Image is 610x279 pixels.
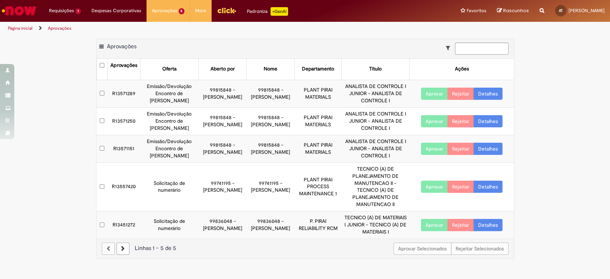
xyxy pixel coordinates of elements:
td: PLANT PIRAI MATERIALS [295,80,342,107]
div: Título [369,65,382,73]
td: 99815848 - [PERSON_NAME] [247,135,295,162]
a: Rascunhos [497,8,529,14]
img: click_logo_yellow_360x200.png [217,5,236,16]
td: 99815848 - [PERSON_NAME] [247,80,295,107]
td: 99815848 - [PERSON_NAME] [198,135,247,162]
button: Rejeitar [447,219,474,231]
td: ANALISTA DE CONTROLE I JUNIOR - ANALISTA DE CONTROLE I [341,107,409,135]
td: 99815848 - [PERSON_NAME] [198,80,247,107]
td: R13571250 [107,107,140,135]
a: Detalhes [473,143,502,155]
td: Solicitação de numerário [140,162,198,211]
td: PLANT PIRAI PROCESS MAINTENANCE 1 [295,162,342,211]
a: Detalhes [473,219,502,231]
button: Rejeitar [447,88,474,100]
td: TECNICO (A) DE PLANEJAMENTO DE MANUTENCAO II - TECNICO (A) DE PLANEJAMENTO DE MANUTENCAO II [341,162,409,211]
td: 99836048 - [PERSON_NAME] [198,211,247,239]
a: Detalhes [473,115,502,127]
button: Rejeitar [447,143,474,155]
td: 99815848 - [PERSON_NAME] [198,107,247,135]
td: PLANT PIRAI MATERIALS [295,107,342,135]
span: 1 [75,8,81,14]
span: Favoritos [467,7,486,14]
td: Emissão/Devolução Encontro de [PERSON_NAME] [140,135,198,162]
div: Ações [455,65,468,73]
i: Mostrar filtros para: Suas Solicitações [446,45,453,50]
a: Detalhes [473,181,502,193]
span: Despesas Corporativas [91,7,141,14]
span: Aprovações [152,7,177,14]
td: TECNICO (A) DE MATERIAIS I JUNIOR - TECNICO (A) DE MATERIAIS I [341,211,409,239]
td: 99741195 - [PERSON_NAME] [247,162,295,211]
img: ServiceNow [1,4,38,18]
td: 99836048 - [PERSON_NAME] [247,211,295,239]
div: Nome [264,65,277,73]
span: [PERSON_NAME] [569,8,605,14]
td: R13451272 [107,211,140,239]
span: Rascunhos [503,7,529,14]
div: Departamento [302,65,334,73]
span: Requisições [49,7,74,14]
a: Página inicial [8,25,33,31]
div: Padroniza [247,7,288,16]
button: Aprovar [421,181,448,193]
div: Aprovações [110,62,137,69]
td: Emissão/Devolução Encontro de [PERSON_NAME] [140,80,198,107]
button: Rejeitar [447,181,474,193]
button: Aprovar [421,143,448,155]
ul: Trilhas de página [5,22,401,35]
a: Detalhes [473,88,502,100]
td: R13571151 [107,135,140,162]
td: PLANT PIRAI MATERIALS [295,135,342,162]
a: Aprovações [48,25,71,31]
th: Aprovações [107,59,140,80]
td: Emissão/Devolução Encontro de [PERSON_NAME] [140,107,198,135]
td: ANALISTA DE CONTROLE I JUNIOR - ANALISTA DE CONTROLE I [341,80,409,107]
td: 99741195 - [PERSON_NAME] [198,162,247,211]
p: +GenAi [271,7,288,16]
button: Aprovar [421,88,448,100]
td: R13571289 [107,80,140,107]
button: Aprovar [421,115,448,127]
span: 5 [179,8,185,14]
td: Solicitação de numerário [140,211,198,239]
td: R13557420 [107,162,140,211]
span: Aprovações [107,43,137,50]
div: Aberto por [210,65,235,73]
button: Aprovar [421,219,448,231]
span: More [195,7,206,14]
span: AT [559,8,563,13]
td: ANALISTA DE CONTROLE I JUNIOR - ANALISTA DE CONTROLE I [341,135,409,162]
div: Oferta [162,65,177,73]
td: P. PIRAI RELIABILITY RCM [295,211,342,239]
td: 99815848 - [PERSON_NAME] [247,107,295,135]
div: Linhas 1 − 5 de 5 [102,244,509,253]
button: Rejeitar [447,115,474,127]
